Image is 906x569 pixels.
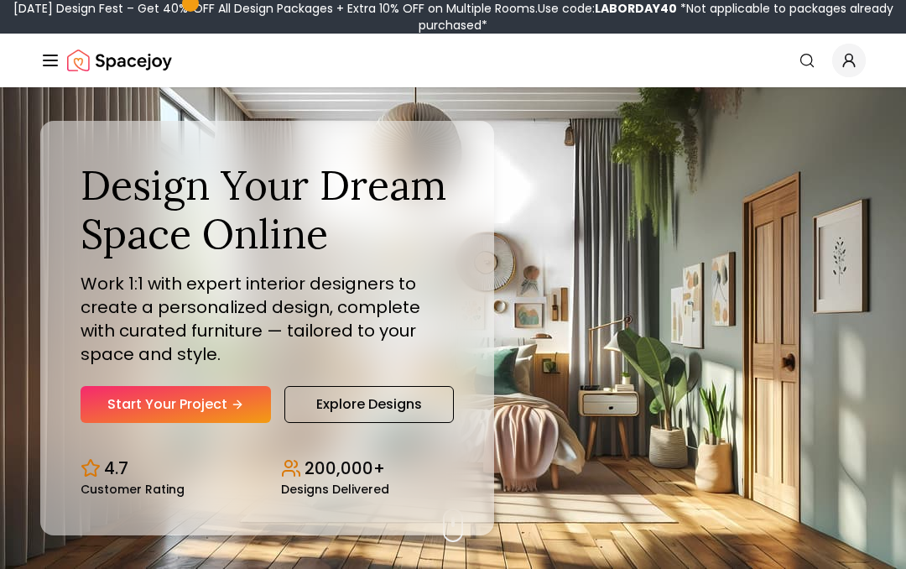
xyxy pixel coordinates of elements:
[67,44,172,77] img: Spacejoy Logo
[284,386,454,423] a: Explore Designs
[305,457,385,480] p: 200,000+
[81,443,454,495] div: Design stats
[81,272,454,366] p: Work 1:1 with expert interior designers to create a personalized design, complete with curated fu...
[40,34,866,87] nav: Global
[67,44,172,77] a: Spacejoy
[281,483,389,495] small: Designs Delivered
[81,161,454,258] h1: Design Your Dream Space Online
[81,483,185,495] small: Customer Rating
[104,457,128,480] p: 4.7
[81,386,271,423] a: Start Your Project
